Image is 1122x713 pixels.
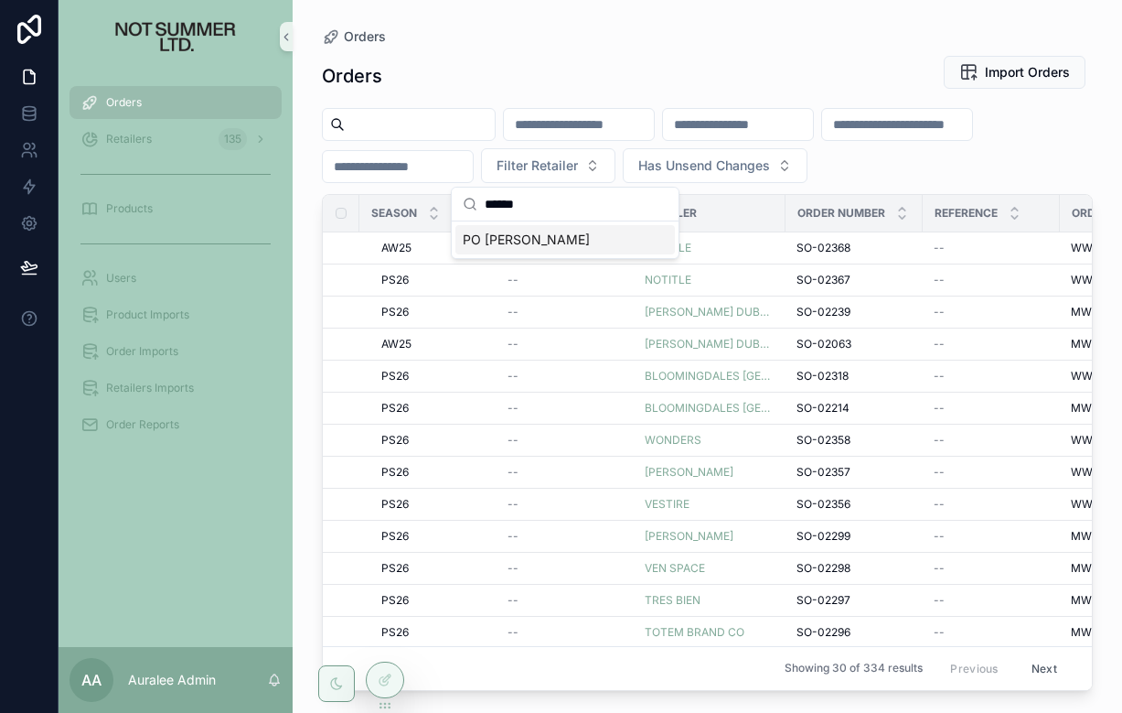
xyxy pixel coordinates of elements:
[645,369,775,384] a: BLOOMINGDALES [GEOGRAPHIC_DATA] - WW
[508,497,623,512] a: --
[508,337,623,351] a: --
[934,305,1049,319] a: --
[69,123,282,156] a: Retailers135
[1071,305,1092,319] span: MW
[934,561,945,576] span: --
[934,561,1049,576] a: --
[934,369,1049,384] a: --
[508,433,518,448] span: --
[944,56,1085,89] button: Import Orders
[1071,369,1093,384] span: WW
[1071,625,1092,640] span: MW
[645,273,691,287] span: NOTITLE
[128,671,216,689] p: Auralee Admin
[508,273,518,287] span: --
[785,662,923,676] span: Showing 30 of 334 results
[508,593,518,608] span: --
[381,625,486,640] a: PS26
[645,465,733,480] a: [PERSON_NAME]
[508,625,518,640] span: --
[81,669,102,691] span: AA
[508,561,518,576] span: --
[381,273,409,287] span: PS26
[645,273,775,287] a: NOTITLE
[106,271,136,286] span: Users
[508,401,518,416] span: --
[645,625,775,640] a: TOTEM BRAND CO
[381,529,409,544] span: PS26
[381,273,486,287] a: PS26
[934,273,1049,287] a: --
[934,273,945,287] span: --
[934,241,945,255] span: --
[796,337,851,351] span: SO-02063
[106,201,153,216] span: Products
[796,305,850,319] span: SO-02239
[934,337,945,351] span: --
[645,337,775,351] span: [PERSON_NAME] DUBAI - MW
[645,529,733,544] span: [PERSON_NAME]
[797,206,885,221] span: Order Number
[645,401,775,416] span: BLOOMINGDALES [GEOGRAPHIC_DATA] - MW
[106,344,178,359] span: Order Imports
[106,95,142,110] span: Orders
[796,433,850,448] span: SO-02358
[645,497,689,512] a: VESTIRE
[934,497,1049,512] a: --
[934,593,945,608] span: --
[934,241,1049,255] a: --
[796,369,912,384] a: SO-02318
[381,337,486,351] a: AW25
[1071,497,1093,512] span: WW
[934,401,1049,416] a: --
[934,625,1049,640] a: --
[934,401,945,416] span: --
[381,561,409,576] span: PS26
[1071,561,1092,576] span: MW
[645,625,744,640] a: TOTEM BRAND CO
[508,433,623,448] a: --
[645,465,775,480] a: [PERSON_NAME]
[106,417,179,432] span: Order Reports
[1071,529,1092,544] span: MW
[985,63,1070,81] span: Import Orders
[1071,593,1092,608] span: MW
[638,157,770,175] span: Has Unsend Changes
[796,561,912,576] a: SO-02298
[645,593,775,608] a: TRES BIEN
[934,465,945,480] span: --
[934,369,945,384] span: --
[508,465,518,480] span: --
[645,433,701,448] a: WONDERS
[934,337,1049,351] a: --
[796,529,850,544] span: SO-02299
[381,337,411,351] span: AW25
[69,408,282,441] a: Order Reports
[796,337,912,351] a: SO-02063
[1071,273,1093,287] span: WW
[463,231,590,249] span: PO [PERSON_NAME]
[796,433,912,448] a: SO-02358
[934,433,1049,448] a: --
[796,305,912,319] a: SO-02239
[796,593,912,608] a: SO-02297
[508,401,623,416] a: --
[381,433,486,448] a: PS26
[645,593,700,608] span: TRES BIEN
[934,625,945,640] span: --
[508,337,518,351] span: --
[796,465,850,480] span: SO-02357
[106,381,194,395] span: Retailers Imports
[645,529,775,544] a: [PERSON_NAME]
[796,401,850,416] span: SO-02214
[508,529,518,544] span: --
[796,593,850,608] span: SO-02297
[934,593,1049,608] a: --
[508,593,623,608] a: --
[381,401,409,416] span: PS26
[69,335,282,368] a: Order Imports
[59,73,293,465] div: scrollable content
